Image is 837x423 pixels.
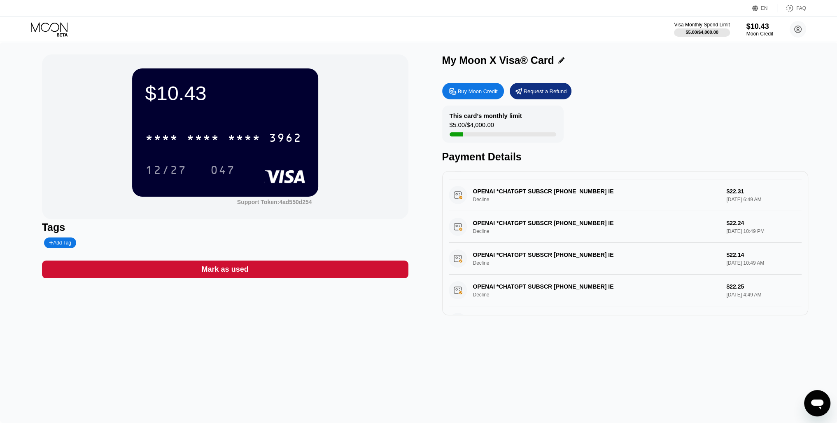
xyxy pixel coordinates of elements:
div: Request a Refund [524,88,567,95]
div: Buy Moon Credit [458,88,498,95]
div: 047 [210,164,235,178]
div: Tags [42,221,408,233]
div: $5.00 / $4,000.00 [685,30,718,35]
div: Mark as used [202,265,249,274]
div: My Moon X Visa® Card [442,54,554,66]
iframe: Button to launch messaging window [804,390,830,416]
div: Request a Refund [510,83,571,99]
div: Support Token: 4ad550d254 [237,199,312,205]
div: Mark as used [42,261,408,278]
div: $10.43 [746,22,773,31]
div: Moon Credit [746,31,773,37]
div: 12/27 [145,164,187,178]
div: $10.43 [145,82,305,105]
div: Add Tag [49,240,71,246]
div: 3962 [269,132,302,146]
div: FAQ [777,4,806,12]
div: Support Token:4ad550d254 [237,199,312,205]
div: EN [752,4,777,12]
div: Visa Monthly Spend Limit$5.00/$4,000.00 [674,22,730,37]
div: 047 [204,160,241,180]
div: Visa Monthly Spend Limit [674,22,730,28]
div: $10.43Moon Credit [746,22,773,37]
div: EN [761,5,768,11]
div: Add Tag [44,237,76,248]
div: Payment Details [442,151,809,163]
div: FAQ [796,5,806,11]
div: 12/27 [139,160,193,180]
div: $5.00 / $4,000.00 [450,121,494,132]
div: Buy Moon Credit [442,83,504,99]
div: This card’s monthly limit [450,112,522,119]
